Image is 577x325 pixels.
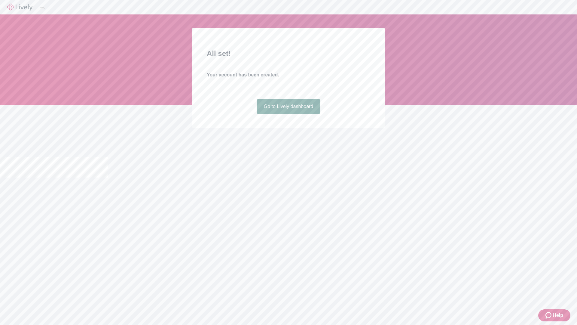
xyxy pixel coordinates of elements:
[257,99,321,114] a: Go to Lively dashboard
[553,312,563,319] span: Help
[207,71,370,79] h4: Your account has been created.
[207,48,370,59] h2: All set!
[545,312,553,319] svg: Zendesk support icon
[40,8,44,9] button: Log out
[538,309,570,321] button: Zendesk support iconHelp
[7,4,32,11] img: Lively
